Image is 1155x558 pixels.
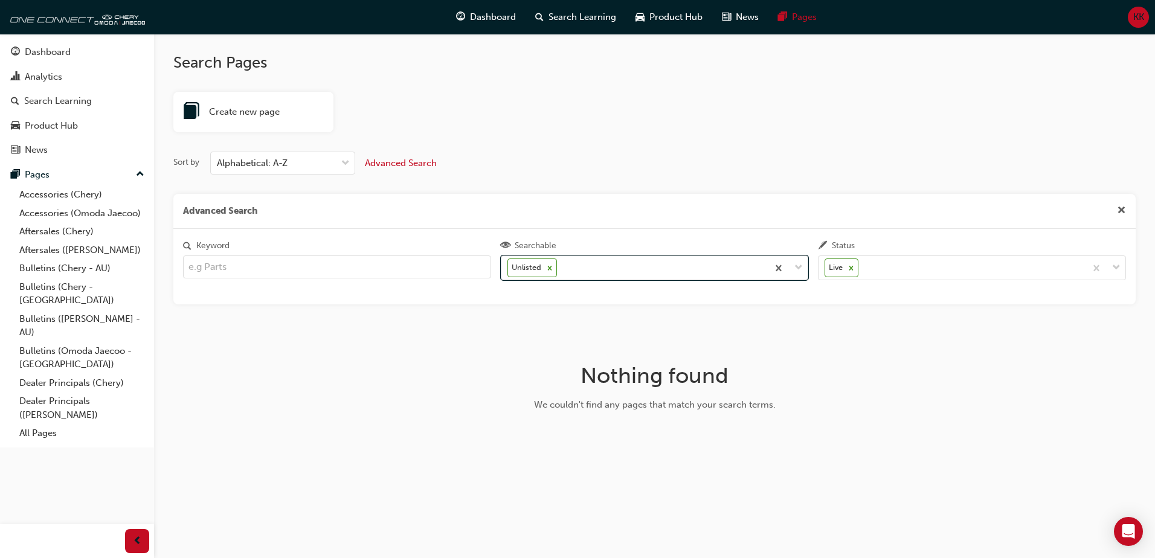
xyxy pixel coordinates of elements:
[183,204,258,218] span: Advanced Search
[5,115,149,137] a: Product Hub
[1128,7,1149,28] button: KK
[14,278,149,310] a: Bulletins (Chery - [GEOGRAPHIC_DATA])
[1133,10,1144,24] span: KK
[792,10,817,24] span: Pages
[217,156,288,170] div: Alphabetical: A-Z
[832,240,855,252] div: Status
[14,185,149,204] a: Accessories (Chery)
[196,240,230,252] div: Keyword
[11,170,20,181] span: pages-icon
[794,260,803,276] span: down-icon
[133,534,142,549] span: prev-icon
[508,259,543,277] div: Unlisted
[1117,206,1126,217] span: cross-icon
[515,240,556,252] div: Searchable
[173,92,333,133] a: book-iconCreate new page
[463,362,846,389] h1: Nothing found
[5,39,149,164] button: DashboardAnalyticsSearch LearningProduct HubNews
[11,72,20,83] span: chart-icon
[825,259,845,277] div: Live
[463,398,846,412] div: We couldn't find any pages that match your search terms.
[861,262,862,272] input: StatusLive
[173,53,1136,72] h2: Search Pages
[25,70,62,84] div: Analytics
[712,5,768,30] a: news-iconNews
[136,167,144,182] span: up-icon
[5,90,149,112] a: Search Learning
[14,374,149,393] a: Dealer Principals (Chery)
[1112,260,1121,276] span: down-icon
[1117,204,1126,219] button: cross-icon
[183,104,200,121] span: book-icon
[11,96,19,107] span: search-icon
[183,241,191,252] span: search-icon
[549,10,616,24] span: Search Learning
[25,143,48,157] div: News
[6,5,145,29] img: oneconnect
[626,5,712,30] a: car-iconProduct Hub
[14,222,149,241] a: Aftersales (Chery)
[14,259,149,278] a: Bulletins (Chery - AU)
[470,10,516,24] span: Dashboard
[456,10,465,25] span: guage-icon
[722,10,731,25] span: news-icon
[14,424,149,443] a: All Pages
[635,10,645,25] span: car-icon
[535,10,544,25] span: search-icon
[11,47,20,58] span: guage-icon
[736,10,759,24] span: News
[559,262,561,272] input: SearchableUnlisted
[5,164,149,186] button: Pages
[183,255,491,278] input: Keyword
[5,139,149,161] a: News
[526,5,626,30] a: search-iconSearch Learning
[818,241,827,252] span: pen-icon
[14,392,149,424] a: Dealer Principals ([PERSON_NAME])
[24,94,92,108] div: Search Learning
[341,156,350,172] span: down-icon
[209,105,280,119] span: Create new page
[5,66,149,88] a: Analytics
[14,342,149,374] a: Bulletins (Omoda Jaecoo - [GEOGRAPHIC_DATA])
[25,168,50,182] div: Pages
[501,241,510,252] span: eye-icon
[11,121,20,132] span: car-icon
[25,45,71,59] div: Dashboard
[365,152,437,175] button: Advanced Search
[778,10,787,25] span: pages-icon
[649,10,703,24] span: Product Hub
[365,158,437,168] span: Advanced Search
[768,5,826,30] a: pages-iconPages
[14,241,149,260] a: Aftersales ([PERSON_NAME])
[5,41,149,63] a: Dashboard
[446,5,526,30] a: guage-iconDashboard
[14,204,149,223] a: Accessories (Omoda Jaecoo)
[25,119,78,133] div: Product Hub
[11,145,20,156] span: news-icon
[1114,517,1143,546] div: Open Intercom Messenger
[173,156,199,168] div: Sort by
[14,310,149,342] a: Bulletins ([PERSON_NAME] - AU)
